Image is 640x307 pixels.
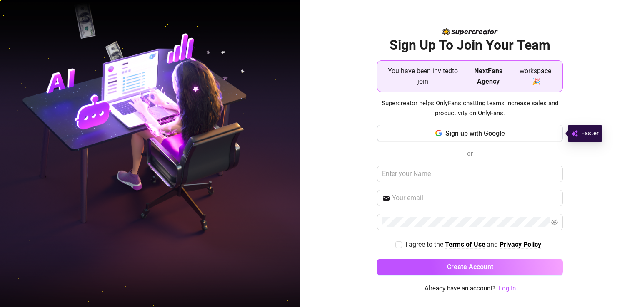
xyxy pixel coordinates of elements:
[500,240,541,249] a: Privacy Policy
[392,193,558,203] input: Your email
[474,67,502,85] strong: NextFans Agency
[405,240,445,248] span: I agree to the
[447,263,493,271] span: Create Account
[442,28,498,35] img: logo-BBDzfeDw.svg
[487,240,500,248] span: and
[551,219,558,225] span: eye-invisible
[515,66,556,87] span: workspace 🎉
[377,166,563,182] input: Enter your Name
[445,240,485,249] a: Terms of Use
[377,37,563,54] h2: Sign Up To Join Your Team
[499,285,516,292] a: Log In
[445,129,505,137] span: Sign up with Google
[499,284,516,294] a: Log In
[377,125,563,141] button: Sign up with Google
[571,129,578,139] img: svg%3e
[425,284,495,294] span: Already have an account?
[384,66,462,87] span: You have been invited to join
[467,150,473,157] span: or
[581,129,599,139] span: Faster
[377,259,563,275] button: Create Account
[377,99,563,118] span: Supercreator helps OnlyFans chatting teams increase sales and productivity on OnlyFans.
